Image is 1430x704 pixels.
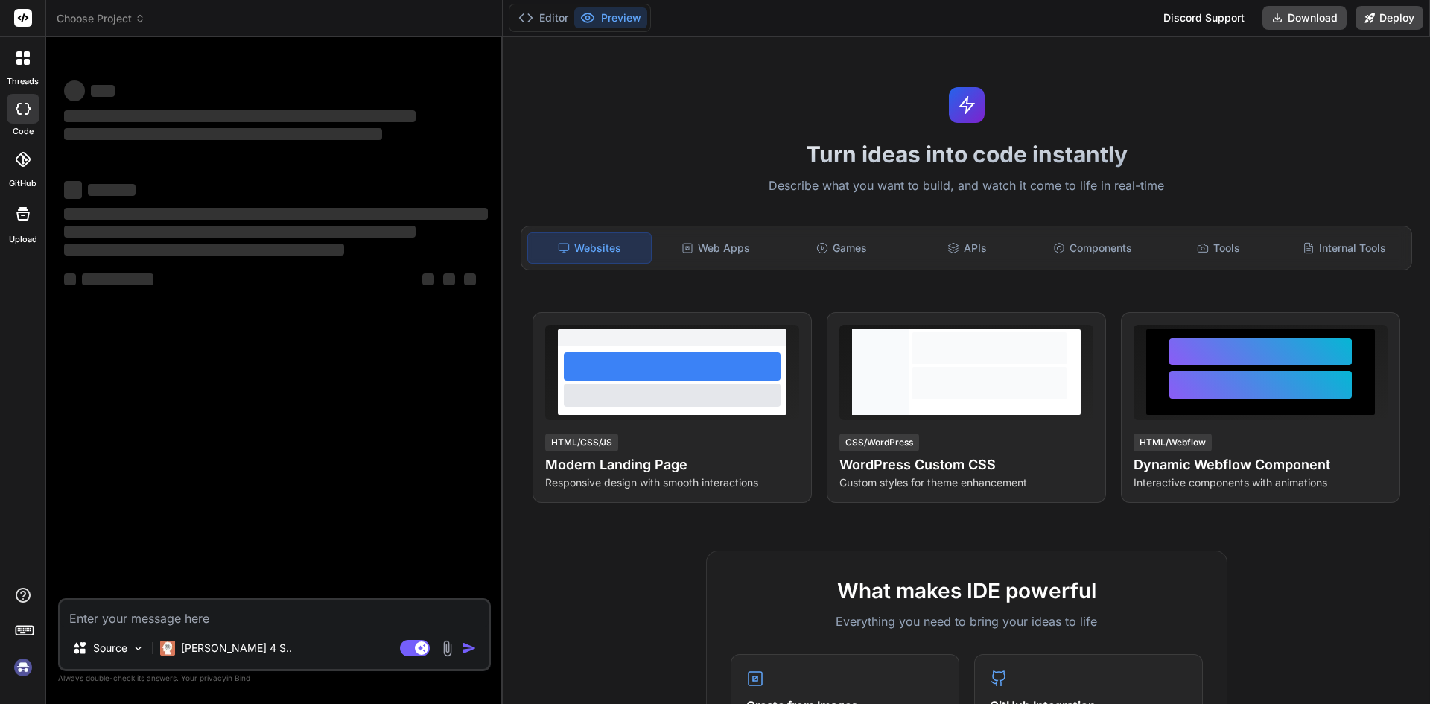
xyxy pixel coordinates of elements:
[1134,454,1388,475] h4: Dynamic Webflow Component
[839,434,919,451] div: CSS/WordPress
[1283,232,1405,264] div: Internal Tools
[839,475,1093,490] p: Custom styles for theme enhancement
[545,434,618,451] div: HTML/CSS/JS
[88,184,136,196] span: ‌
[545,475,799,490] p: Responsive design with smooth interactions
[1134,434,1212,451] div: HTML/Webflow
[1154,6,1253,30] div: Discord Support
[64,208,488,220] span: ‌
[906,232,1029,264] div: APIs
[64,244,344,256] span: ‌
[527,232,652,264] div: Websites
[181,641,292,656] p: [PERSON_NAME] 4 S..
[13,125,34,138] label: code
[1356,6,1423,30] button: Deploy
[1134,475,1388,490] p: Interactive components with animations
[512,7,574,28] button: Editor
[9,233,37,246] label: Upload
[464,273,476,285] span: ‌
[731,612,1203,630] p: Everything you need to bring your ideas to life
[1262,6,1347,30] button: Download
[781,232,903,264] div: Games
[7,75,39,88] label: threads
[439,640,456,657] img: attachment
[64,128,382,140] span: ‌
[200,673,226,682] span: privacy
[64,110,416,122] span: ‌
[655,232,778,264] div: Web Apps
[57,11,145,26] span: Choose Project
[132,642,144,655] img: Pick Models
[1032,232,1154,264] div: Components
[160,641,175,656] img: Claude 4 Sonnet
[82,273,153,285] span: ‌
[64,181,82,199] span: ‌
[443,273,455,285] span: ‌
[545,454,799,475] h4: Modern Landing Page
[58,671,491,685] p: Always double-check its answers. Your in Bind
[10,655,36,680] img: signin
[512,177,1421,196] p: Describe what you want to build, and watch it come to life in real-time
[64,226,416,238] span: ‌
[731,575,1203,606] h2: What makes IDE powerful
[574,7,647,28] button: Preview
[9,177,36,190] label: GitHub
[91,85,115,97] span: ‌
[93,641,127,656] p: Source
[512,141,1421,168] h1: Turn ideas into code instantly
[64,80,85,101] span: ‌
[839,454,1093,475] h4: WordPress Custom CSS
[462,641,477,656] img: icon
[64,273,76,285] span: ‌
[1157,232,1280,264] div: Tools
[422,273,434,285] span: ‌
